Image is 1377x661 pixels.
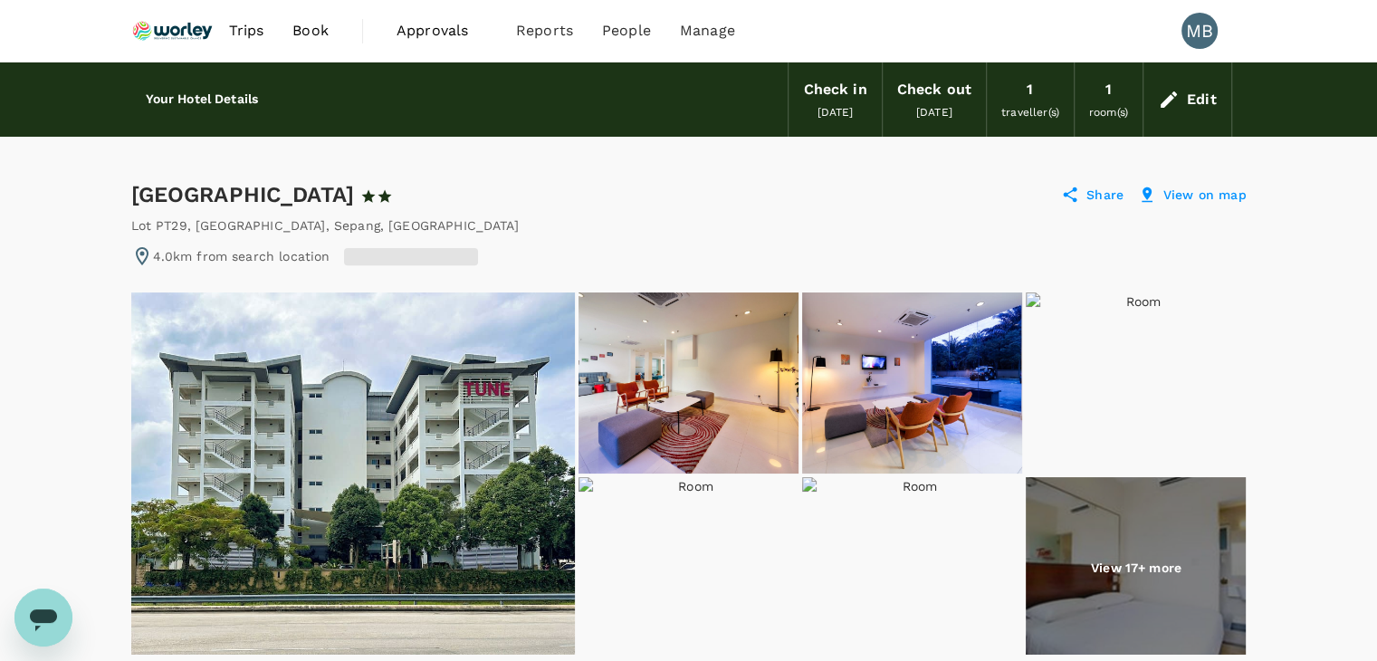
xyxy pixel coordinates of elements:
span: [DATE] [916,106,952,119]
img: Room [802,477,1022,658]
div: Check in [803,77,866,102]
div: Check out [897,77,971,102]
span: Manage [680,20,735,42]
iframe: Button to launch messaging window [14,589,72,647]
div: Lot PT29, [GEOGRAPHIC_DATA] , Sepang , [GEOGRAPHIC_DATA] [131,216,519,235]
img: Room [1026,477,1246,658]
img: Primary image [131,292,575,655]
div: [GEOGRAPHIC_DATA] [131,180,443,209]
img: Ranhill Worley Sdn Bhd [131,11,215,51]
p: View on map [1163,186,1247,204]
p: 4.0km from search location [153,247,330,265]
span: Reports [516,20,573,42]
img: Lobby lounge [802,292,1022,474]
span: Book [292,20,329,42]
img: Room [579,477,798,658]
span: traveller(s) [1001,106,1059,119]
span: room(s) [1089,106,1128,119]
div: Edit [1187,87,1217,112]
span: Trips [228,20,263,42]
img: Lobby sitting area [579,292,798,474]
span: Approvals [397,20,487,42]
div: 1 [1027,77,1033,102]
span: [DATE] [818,106,854,119]
div: MB [1181,13,1218,49]
span: People [602,20,651,42]
h6: Your Hotel Details [146,90,259,110]
div: 1 [1105,77,1112,102]
p: Share [1086,186,1124,204]
p: View 17+ more [1091,559,1181,577]
img: Room [1026,292,1246,474]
